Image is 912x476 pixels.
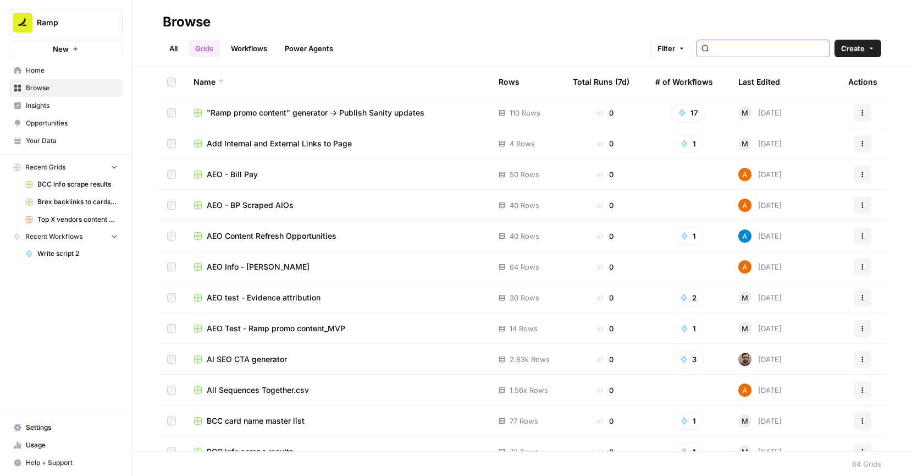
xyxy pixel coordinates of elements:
[573,415,638,426] div: 0
[510,261,539,272] span: 64 Rows
[738,291,782,304] div: [DATE]
[26,440,118,450] span: Usage
[194,169,481,180] a: AEO - Bill Pay
[510,292,539,303] span: 30 Rows
[207,138,352,149] span: Add Internal and External Links to Page
[207,292,320,303] span: AEO test - Evidence attribution
[9,62,123,79] a: Home
[573,200,638,211] div: 0
[573,67,629,97] div: Total Runs (7d)
[9,41,123,57] button: New
[37,197,118,207] span: Brex backlinks to cards page
[189,40,220,57] a: Grids
[26,458,118,468] span: Help + Support
[510,415,538,426] span: 77 Rows
[25,232,82,242] span: Recent Workflows
[278,40,340,57] a: Power Agents
[510,138,535,149] span: 4 Rows
[26,136,118,146] span: Your Data
[194,385,481,396] a: All Sequences Together.csv
[738,229,782,243] div: [DATE]
[37,215,118,225] span: Top X vendors content generator
[673,320,703,337] button: 1
[738,353,751,366] img: w3u4o0x674bbhdllp7qjejaf0yui
[194,323,481,334] a: AEO Test - Ramp promo content_MVP
[53,43,69,54] span: New
[26,118,118,128] span: Opportunities
[738,260,782,273] div: [DATE]
[738,445,782,458] div: [DATE]
[510,107,540,118] span: 110 Rows
[738,168,751,181] img: i32oznjerd8hxcycc1k00ct90jt3
[194,446,481,457] a: BCC info scrape results
[573,323,638,334] div: 0
[738,384,751,397] img: i32oznjerd8hxcycc1k00ct90jt3
[194,67,481,97] div: Name
[20,245,123,262] a: Write script 2
[573,138,638,149] div: 0
[738,414,782,428] div: [DATE]
[657,43,675,54] span: Filter
[37,249,118,259] span: Write script 2
[673,227,703,245] button: 1
[738,168,782,181] div: [DATE]
[37,17,103,28] span: Ramp
[742,292,748,303] span: M
[510,200,539,211] span: 40 Rows
[194,138,481,149] a: Add Internal and External Links to Page
[573,169,638,180] div: 0
[194,415,481,426] a: BCC card name master list
[26,101,118,111] span: Insights
[194,231,481,242] a: AEO Content Refresh Opportunities
[738,260,751,273] img: i32oznjerd8hxcycc1k00ct90jt3
[207,354,287,365] span: AI SEO CTA generator
[742,107,748,118] span: M
[738,106,782,119] div: [DATE]
[207,169,258,180] span: AEO - Bill Pay
[738,67,780,97] div: Last Edited
[650,40,692,57] button: Filter
[207,107,424,118] span: "Ramp promo content" generator -> Publish Sanity updates
[573,446,638,457] div: 0
[738,199,751,212] img: i32oznjerd8hxcycc1k00ct90jt3
[738,322,782,335] div: [DATE]
[673,443,703,461] button: 1
[26,83,118,93] span: Browse
[26,423,118,433] span: Settings
[742,323,748,334] span: M
[738,137,782,150] div: [DATE]
[510,169,539,180] span: 50 Rows
[207,231,336,242] span: AEO Content Refresh Opportunities
[207,385,309,396] span: All Sequences Together.csv
[738,353,782,366] div: [DATE]
[194,354,481,365] a: AI SEO CTA generator
[224,40,274,57] a: Workflows
[26,65,118,75] span: Home
[194,107,481,118] a: "Ramp promo content" generator -> Publish Sanity updates
[573,385,638,396] div: 0
[673,351,704,368] button: 3
[573,261,638,272] div: 0
[207,446,294,457] span: BCC info scrape results
[510,446,539,457] span: 76 Rows
[207,200,294,211] span: AEO - BP Scraped AIOs
[37,179,118,189] span: BCC info scrape results
[9,436,123,454] a: Usage
[9,454,123,472] button: Help + Support
[738,229,751,243] img: o3cqybgnmipr355j8nz4zpq1mc6x
[673,289,704,307] button: 2
[673,412,703,430] button: 1
[20,211,123,228] a: Top X vendors content generator
[194,200,481,211] a: AEO - BP Scraped AIOs
[9,419,123,436] a: Settings
[9,114,123,132] a: Opportunities
[9,97,123,114] a: Insights
[207,261,309,272] span: AEO Info - [PERSON_NAME]
[20,176,123,193] a: BCC info scrape results
[841,43,865,54] span: Create
[742,446,748,457] span: M
[510,231,539,242] span: 40 Rows
[671,104,705,122] button: 17
[655,67,713,97] div: # of Workflows
[742,138,748,149] span: M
